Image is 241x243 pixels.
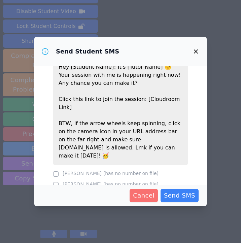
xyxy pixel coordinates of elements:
span: happy [165,64,171,70]
button: Send SMS [161,189,199,202]
label: [PERSON_NAME] (has no number on file) [63,171,159,176]
h3: Send Student SMS [56,47,119,56]
span: congratulations [102,152,109,159]
button: Cancel [130,189,158,202]
label: [PERSON_NAME] (has no number on file) [63,181,159,187]
p: Hey [Student Name]! It's [Tutor Name] Your session with me is happening right now! Any chance you... [53,58,188,165]
span: Cancel [133,191,154,200]
span: Send SMS [164,191,195,200]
